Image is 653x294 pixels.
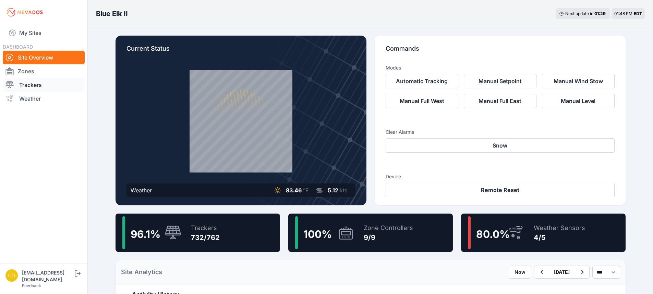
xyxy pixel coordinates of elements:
[534,233,585,242] div: 4/5
[461,214,626,252] a: 80.0%Weather Sensors4/5
[131,228,160,240] span: 96.1 %
[594,11,607,16] div: 01 : 29
[3,92,85,105] a: Weather
[131,186,152,194] div: Weather
[386,94,458,108] button: Manual Full West
[121,267,162,277] h2: Site Analytics
[464,94,536,108] button: Manual Full East
[96,5,128,23] nav: Breadcrumb
[534,223,585,233] div: Weather Sensors
[22,269,73,283] div: [EMAIL_ADDRESS][DOMAIN_NAME]
[614,11,632,16] span: 01:48 PM
[288,214,453,252] a: 100%Zone Controllers9/9
[3,78,85,92] a: Trackers
[3,64,85,78] a: Zones
[386,64,401,71] h3: Modes
[464,74,536,88] button: Manual Setpoint
[3,51,85,64] a: Site Overview
[22,283,41,288] a: Feedback
[3,25,85,41] a: My Sites
[386,74,458,88] button: Automatic Tracking
[116,214,280,252] a: 96.1%Trackers732/762
[386,44,615,59] p: Commands
[634,11,642,16] span: EDT
[565,11,593,16] span: Next update in
[191,223,220,233] div: Trackers
[542,74,615,88] button: Manual Wind Stow
[386,173,615,180] h3: Device
[286,187,302,194] span: 83.46
[191,233,220,242] div: 732/762
[364,223,413,233] div: Zone Controllers
[5,269,18,282] img: controlroomoperator@invenergy.com
[364,233,413,242] div: 9/9
[542,94,615,108] button: Manual Level
[476,228,510,240] span: 80.0 %
[340,187,347,194] span: kts
[5,7,44,18] img: Nevados
[3,44,33,50] span: DASHBOARD
[126,44,355,59] p: Current Status
[328,187,338,194] span: 5.12
[96,9,128,18] h3: Blue Elk II
[386,129,615,136] h3: Clear Alarms
[509,266,531,279] button: Now
[386,183,615,197] button: Remote Reset
[303,187,309,194] span: °F
[386,138,615,153] button: Snow
[548,266,575,278] button: [DATE]
[303,228,332,240] span: 100 %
